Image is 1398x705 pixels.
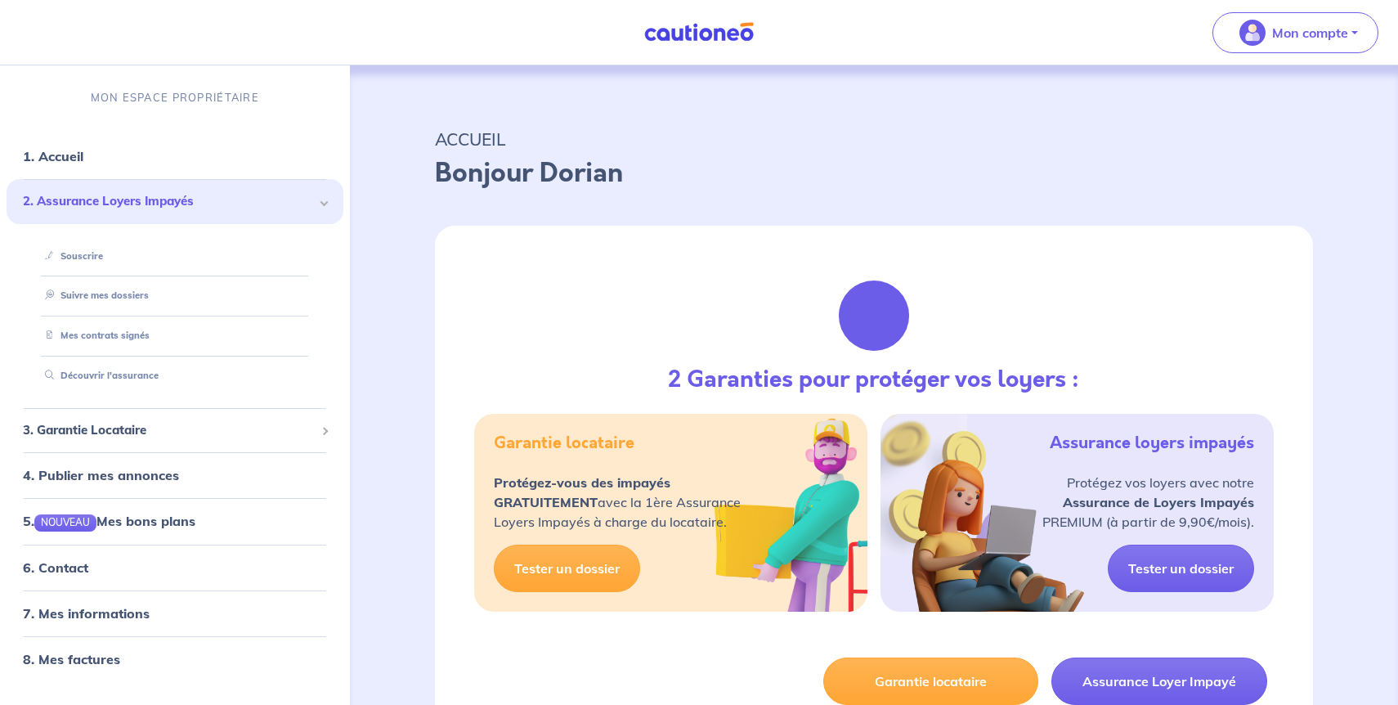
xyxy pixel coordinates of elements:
div: 4. Publier mes annonces [7,460,343,492]
p: Bonjour Dorian [435,154,1314,193]
div: Mes contrats signés [26,322,324,349]
div: 1. Accueil [7,140,343,173]
div: 5.NOUVEAUMes bons plans [7,505,343,538]
p: ACCUEIL [435,124,1314,154]
img: illu_account_valid_menu.svg [1239,20,1266,46]
h5: Garantie locataire [494,433,634,453]
button: Garantie locataire [823,658,1039,705]
a: 6. Contact [23,559,88,576]
button: Assurance Loyer Impayé [1051,658,1267,705]
a: 5.NOUVEAUMes bons plans [23,514,195,530]
button: illu_account_valid_menu.svgMon compte [1212,12,1378,53]
a: Découvrir l'assurance [38,370,159,381]
span: 2. Assurance Loyers Impayés [23,192,315,211]
strong: Protégez-vous des impayés GRATUITEMENT [494,474,670,510]
h5: Assurance loyers impayés [1050,433,1254,453]
a: Tester un dossier [494,545,640,592]
div: 7. Mes informations [7,597,343,630]
span: 3. Garantie Locataire [23,421,315,440]
p: MON ESPACE PROPRIÉTAIRE [91,90,259,106]
a: Mes contrats signés [38,330,150,341]
img: justif-loupe [830,272,918,360]
a: 8. Mes factures [23,651,120,667]
div: Découvrir l'assurance [26,362,324,389]
div: 2. Assurance Loyers Impayés [7,179,343,224]
div: Souscrire [26,243,324,270]
a: 7. Mes informations [23,605,150,622]
a: Tester un dossier [1108,545,1254,592]
img: Cautioneo [638,22,760,43]
a: 1. Accueil [23,148,83,164]
a: Souscrire [38,250,103,262]
strong: Assurance de Loyers Impayés [1063,494,1254,510]
p: Mon compte [1272,23,1348,43]
a: 4. Publier mes annonces [23,468,179,484]
div: Suivre mes dossiers [26,283,324,310]
div: 6. Contact [7,551,343,584]
p: Protégez vos loyers avec notre PREMIUM (à partir de 9,90€/mois). [1042,473,1254,532]
p: avec la 1ère Assurance Loyers Impayés à charge du locataire. [494,473,741,532]
div: 8. Mes factures [7,643,343,676]
div: 3. Garantie Locataire [7,415,343,447]
h3: 2 Garanties pour protéger vos loyers : [668,366,1079,394]
a: Suivre mes dossiers [38,290,149,302]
